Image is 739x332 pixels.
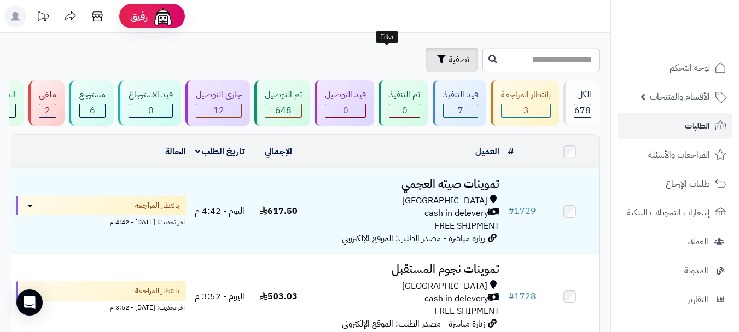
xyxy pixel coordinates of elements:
span: زيارة مباشرة - مصدر الطلب: الموقع الإلكتروني [342,317,485,330]
span: اليوم - 3:52 م [195,290,245,303]
a: #1729 [508,205,536,218]
span: زيارة مباشرة - مصدر الطلب: الموقع الإلكتروني [342,232,485,245]
span: cash in delevery [424,293,488,305]
span: 6 [90,104,95,117]
span: 648 [275,104,292,117]
span: 0 [148,104,154,117]
div: جاري التوصيل [196,89,242,101]
a: #1728 [508,290,536,303]
div: 0 [129,104,172,117]
span: [GEOGRAPHIC_DATA] [402,195,487,207]
span: # [508,205,514,218]
a: التقارير [618,287,732,313]
span: 3 [523,104,529,117]
span: 7 [458,104,463,117]
div: قيد الاسترجاع [129,89,173,101]
div: اخر تحديث: [DATE] - 4:42 م [16,215,186,227]
h3: تموينات نجوم المستقبل [312,263,499,276]
img: logo-2.png [665,29,729,52]
button: تصفية [426,48,478,72]
span: 0 [343,104,348,117]
a: لوحة التحكم [618,55,732,81]
span: 12 [213,104,224,117]
a: الكل678 [561,80,602,126]
div: ملغي [39,89,56,101]
div: الكل [574,89,591,101]
span: رفيق [130,10,148,23]
span: إشعارات التحويلات البنكية [627,205,710,220]
div: قيد التنفيذ [443,89,478,101]
a: مسترجع 6 [67,80,116,126]
span: 617.50 [260,205,298,218]
span: cash in delevery [424,207,488,220]
span: طلبات الإرجاع [666,176,710,191]
a: تم التوصيل 648 [252,80,312,126]
a: الطلبات [618,113,732,139]
div: 0 [389,104,420,117]
span: 2 [45,104,50,117]
span: 0 [402,104,408,117]
a: قيد الاسترجاع 0 [116,80,183,126]
span: 678 [574,104,591,117]
span: الأقسام والمنتجات [650,89,710,104]
div: 7 [444,104,478,117]
a: جاري التوصيل 12 [183,80,252,126]
div: 0 [325,104,365,117]
span: 503.03 [260,290,298,303]
span: بانتظار المراجعة [135,286,179,296]
a: تحديثات المنصة [29,5,56,30]
span: المراجعات والأسئلة [648,147,710,162]
div: 6 [80,104,105,117]
a: تم التنفيذ 0 [376,80,430,126]
div: 2 [39,104,56,117]
span: لوحة التحكم [670,60,710,75]
span: FREE SHIPMENT [434,305,499,318]
div: Open Intercom Messenger [16,289,43,316]
span: اليوم - 4:42 م [195,205,245,218]
a: العميل [475,145,499,158]
span: الطلبات [685,118,710,133]
span: التقارير [688,292,708,307]
div: 648 [265,104,301,117]
a: الإجمالي [265,145,292,158]
div: اخر تحديث: [DATE] - 3:52 م [16,301,186,312]
span: # [508,290,514,303]
span: FREE SHIPMENT [434,219,499,232]
div: مسترجع [79,89,106,101]
span: العملاء [687,234,708,249]
span: المدونة [684,263,708,278]
a: طلبات الإرجاع [618,171,732,197]
div: 12 [196,104,241,117]
img: ai-face.png [152,5,174,27]
div: 3 [502,104,550,117]
div: Filter [376,31,398,43]
a: إشعارات التحويلات البنكية [618,200,732,226]
a: المراجعات والأسئلة [618,142,732,168]
a: المدونة [618,258,732,284]
span: بانتظار المراجعة [135,200,179,211]
a: ملغي 2 [26,80,67,126]
a: الحالة [165,145,186,158]
div: قيد التوصيل [325,89,366,101]
a: قيد التنفيذ 7 [430,80,488,126]
a: العملاء [618,229,732,255]
span: [GEOGRAPHIC_DATA] [402,280,487,293]
a: بانتظار المراجعة 3 [488,80,561,126]
a: قيد التوصيل 0 [312,80,376,126]
h3: تموينات صيته العجمي [312,178,499,190]
a: # [508,145,514,158]
div: تم التوصيل [265,89,302,101]
div: بانتظار المراجعة [501,89,551,101]
span: تصفية [449,53,469,66]
a: تاريخ الطلب [195,145,245,158]
div: تم التنفيذ [389,89,420,101]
